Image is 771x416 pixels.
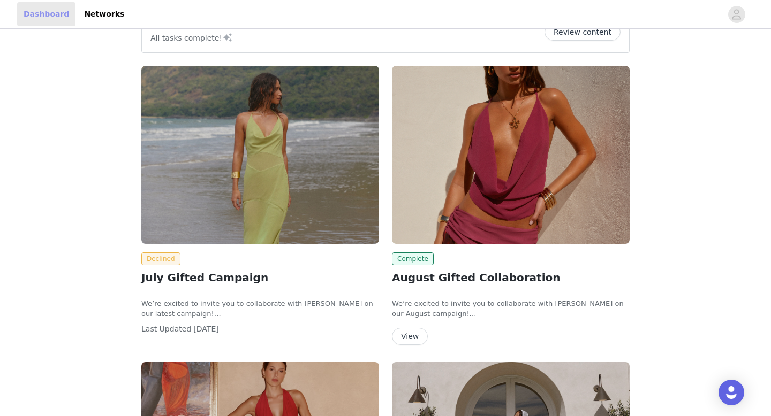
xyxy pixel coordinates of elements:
[141,325,191,333] span: Last Updated
[141,252,180,265] span: Declined
[392,298,630,319] p: We’re excited to invite you to collaborate with [PERSON_NAME] on our August campaign!
[193,325,218,333] span: [DATE]
[719,380,744,405] div: Open Intercom Messenger
[392,333,428,341] a: View
[141,298,379,319] p: We’re excited to invite you to collaborate with [PERSON_NAME] on our latest campaign!
[141,269,379,286] h2: July Gifted Campaign
[545,24,621,41] button: Review content
[392,328,428,345] button: View
[392,252,434,265] span: Complete
[392,269,630,286] h2: August Gifted Collaboration
[17,2,75,26] a: Dashboard
[78,2,131,26] a: Networks
[141,66,379,244] img: Peppermayo AUS
[392,66,630,244] img: Peppermayo CA
[731,6,742,23] div: avatar
[150,31,233,44] p: All tasks complete!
